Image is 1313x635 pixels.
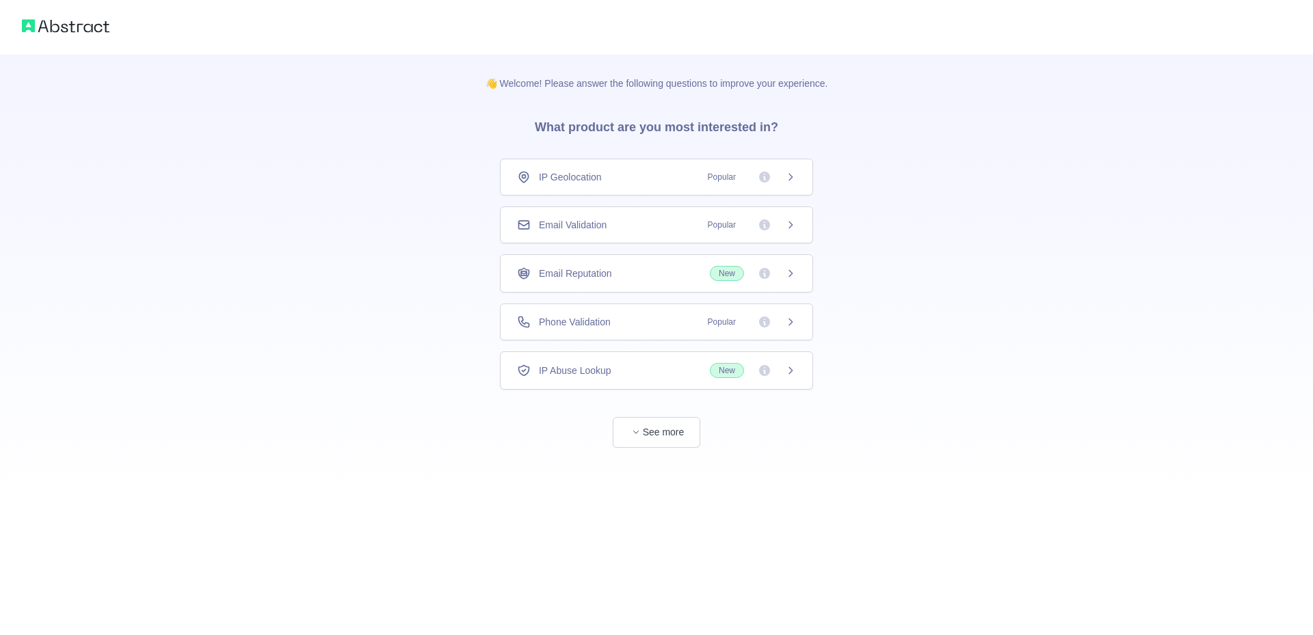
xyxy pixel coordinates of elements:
[613,417,700,448] button: See more
[539,170,602,184] span: IP Geolocation
[700,170,744,184] span: Popular
[22,16,109,36] img: Abstract logo
[539,267,612,280] span: Email Reputation
[539,218,607,232] span: Email Validation
[539,364,611,377] span: IP Abuse Lookup
[710,363,744,378] span: New
[464,55,850,90] p: 👋 Welcome! Please answer the following questions to improve your experience.
[700,315,744,329] span: Popular
[539,315,611,329] span: Phone Validation
[710,266,744,281] span: New
[700,218,744,232] span: Popular
[513,90,800,159] h3: What product are you most interested in?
